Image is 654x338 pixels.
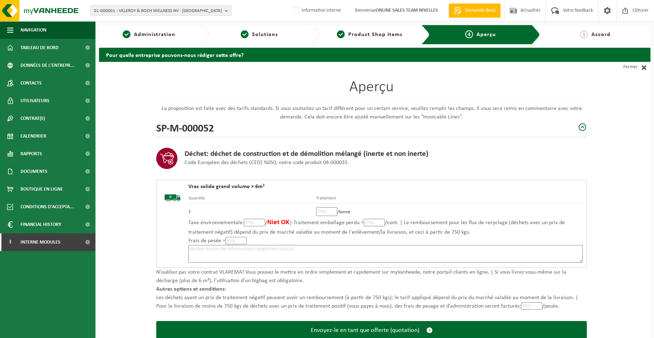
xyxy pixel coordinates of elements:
[103,30,195,39] a: 1Administration
[316,204,583,218] td: /tonne
[348,32,402,37] span: Product Shop Items
[134,32,175,37] span: Administration
[435,30,526,39] a: 4Aperçu
[267,219,290,226] span: Niet OK
[156,121,214,133] h2: SP-M-000052
[376,8,438,13] strong: ONLINE SALES TEAM NIVELLES
[21,180,63,198] span: Boutique en ligne
[7,233,13,251] span: I
[156,285,587,293] p: Autres options et conditions:
[316,195,583,204] th: Traitement
[21,57,75,74] span: Données de l'entrepr...
[226,237,247,244] input: Prix
[21,74,42,92] span: Contacts
[463,7,497,14] span: Demande devis
[521,302,542,310] input: Prix
[156,80,587,99] h1: Aperçu
[21,145,42,163] span: Rapports
[94,6,222,16] span: 01-000001 - VILLEROY & BOCH WELLNESS NV - [GEOGRAPHIC_DATA]
[21,233,60,251] span: Interne modules
[292,5,341,16] label: Information interne
[188,237,583,245] p: Frais de pesée =
[123,30,130,38] span: 1
[465,30,473,38] span: 4
[99,48,650,62] h2: Pour quelle entreprise pouvons-nous rédiger cette offre?
[188,184,583,190] h4: Vrac solide grand volume > 6m³
[337,30,345,38] span: 3
[252,32,278,37] span: Solutions
[156,293,587,310] p: Les déchets ayant un prix de traitement négatif peuvent avoir un remboursement (à partir de 750 k...
[156,104,587,121] p: La proposition est faite avec des tarifs standards. Si vous souhaitez un tarif différent pour un ...
[188,204,316,218] td: 1
[544,30,647,39] a: 5Accord
[185,158,428,167] p: Code Européen des déchets (CED) %050, notre code produit 04-000031.
[21,21,46,39] span: Navigation
[21,163,47,180] span: Documents
[241,30,249,38] span: 2
[311,327,419,334] span: Envoyez-le en tant que offerte (quotation)
[244,219,265,226] input: Prix
[449,4,501,18] a: Demande devis
[477,32,496,37] span: Aperçu
[323,30,416,39] a: 3Product Shop Items
[21,110,45,127] span: Contrat(s)
[21,198,74,216] span: Conditions d'accepta...
[160,184,185,212] img: BL-SO-LV.png
[90,5,232,16] button: 01-000001 - VILLEROY & BOCH WELLNESS NV - [GEOGRAPHIC_DATA]
[156,268,587,285] p: N’oubliez pas votre contrat VLAREMA! Vous pouvez le mettre en ordre simplement et rapidement sur ...
[316,207,337,216] input: Prix
[185,150,428,158] h3: Déchet: déchet de construction et de démolition mélangé (inerte et non inerte)
[21,39,59,57] span: Tableau de bord
[591,32,611,37] span: Accord
[364,219,385,226] input: Prix
[587,62,650,72] a: Fermer
[580,30,588,38] span: 5
[213,30,305,39] a: 2Solutions
[21,127,46,145] span: Calendrier
[21,92,49,110] span: Utilisateurs
[188,195,316,204] th: Quantité
[21,216,61,233] span: Financial History
[188,218,583,237] p: Taxe environnementale: / | Traitement emballage perdu = /cont. | Le remboursement pour les flux d...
